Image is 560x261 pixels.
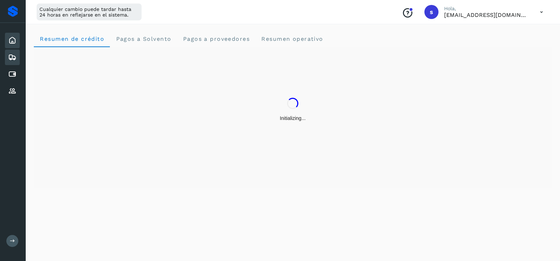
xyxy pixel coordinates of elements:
[116,36,171,42] span: Pagos a Solvento
[37,4,142,20] div: Cualquier cambio puede tardar hasta 24 horas en reflejarse en el sistema.
[5,66,20,82] div: Cuentas por pagar
[261,36,323,42] span: Resumen operativo
[5,50,20,65] div: Embarques
[5,83,20,99] div: Proveedores
[444,6,529,12] p: Hola,
[444,12,529,18] p: smedina@niagarawater.com
[182,36,250,42] span: Pagos a proveedores
[5,33,20,48] div: Inicio
[39,36,104,42] span: Resumen de crédito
